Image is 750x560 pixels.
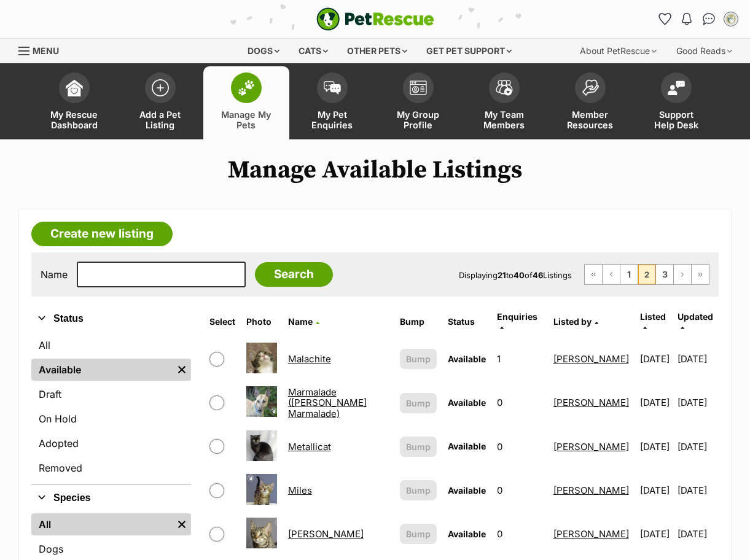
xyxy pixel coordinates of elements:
[205,307,240,336] th: Select
[255,262,333,287] input: Search
[533,270,543,280] strong: 46
[635,338,676,380] td: [DATE]
[241,307,282,336] th: Photo
[638,265,655,284] span: Page 2
[649,109,704,130] span: Support Help Desk
[678,311,713,332] a: Updated
[406,527,431,540] span: Bump
[246,518,277,548] img: Miley
[553,484,629,496] a: [PERSON_NAME]
[448,441,486,451] span: Available
[31,222,173,246] a: Create new listing
[553,528,629,540] a: [PERSON_NAME]
[620,265,638,284] a: Page 1
[721,9,741,29] button: My account
[288,386,367,419] a: Marmalade ([PERSON_NAME] Marmalade)
[203,66,289,139] a: Manage My Pets
[635,513,676,555] td: [DATE]
[219,109,274,130] span: Manage My Pets
[288,528,364,540] a: [PERSON_NAME]
[31,383,191,405] a: Draft
[635,426,676,468] td: [DATE]
[656,265,673,284] a: Page 3
[498,270,506,280] strong: 21
[173,513,191,535] a: Remove filter
[553,441,629,453] a: [PERSON_NAME]
[400,437,437,457] button: Bump
[477,109,532,130] span: My Team Members
[553,353,629,365] a: [PERSON_NAME]
[47,109,102,130] span: My Rescue Dashboard
[239,39,288,63] div: Dogs
[375,66,461,139] a: My Group Profile
[31,359,173,381] a: Available
[492,381,547,424] td: 0
[395,307,442,336] th: Bump
[492,469,547,511] td: 0
[31,457,191,479] a: Removed
[31,513,173,535] a: All
[31,332,191,484] div: Status
[553,316,598,327] a: Listed by
[400,480,437,500] button: Bump
[497,311,537,322] span: translation missing: en.admin.listings.index.attributes.enquiries
[418,39,520,63] div: Get pet support
[31,334,191,356] a: All
[682,13,692,25] img: notifications-46538b983faf8c2785f20acdc204bb7945ddae34d4c08c2a6579f10ce5e182be.svg
[633,66,719,139] a: Support Help Desk
[66,79,83,96] img: dashboard-icon-eb2f2d2d3e046f16d808141f083e7271f6b2e854fb5c12c21221c1fb7104beca.svg
[461,66,547,139] a: My Team Members
[31,311,191,327] button: Status
[400,524,437,544] button: Bump
[117,66,203,139] a: Add a Pet Listing
[288,441,331,453] a: Metallicat
[678,426,717,468] td: [DATE]
[400,393,437,413] button: Bump
[640,311,666,332] a: Listed
[443,307,491,336] th: Status
[678,513,717,555] td: [DATE]
[492,426,547,468] td: 0
[316,7,434,31] a: PetRescue
[492,338,547,380] td: 1
[571,39,665,63] div: About PetRescue
[289,66,375,139] a: My Pet Enquiries
[391,109,446,130] span: My Group Profile
[547,66,633,139] a: Member Resources
[31,408,191,430] a: On Hold
[668,39,741,63] div: Good Reads
[406,484,431,497] span: Bump
[410,80,427,95] img: group-profile-icon-3fa3cf56718a62981997c0bc7e787c4b2cf8bcc04b72c1350f741eb67cf2f40e.svg
[496,80,513,96] img: team-members-icon-5396bd8760b3fe7c0b43da4ab00e1e3bb1a5d9ba89233759b79545d2d3fc5d0d.svg
[692,265,709,284] a: Last page
[316,7,434,31] img: logo-e224e6f780fb5917bec1dbf3a21bbac754714ae5b6737aabdf751b685950b380.svg
[497,311,537,332] a: Enquiries
[677,9,697,29] button: Notifications
[324,81,341,95] img: pet-enquiries-icon-7e3ad2cf08bfb03b45e93fb7055b45f3efa6380592205ae92323e6603595dc1f.svg
[635,381,676,424] td: [DATE]
[238,80,255,96] img: manage-my-pets-icon-02211641906a0b7f246fdf0571729dbe1e7629f14944591b6c1af311fb30b64b.svg
[338,39,416,63] div: Other pets
[674,265,691,284] a: Next page
[448,354,486,364] span: Available
[582,79,599,96] img: member-resources-icon-8e73f808a243e03378d46382f2149f9095a855e16c252ad45f914b54edf8863c.svg
[459,270,572,280] span: Displaying to of Listings
[400,349,437,369] button: Bump
[288,484,312,496] a: Miles
[31,66,117,139] a: My Rescue Dashboard
[635,469,676,511] td: [DATE]
[288,353,331,365] a: Malachite
[699,9,719,29] a: Conversations
[288,316,313,327] span: Name
[563,109,618,130] span: Member Resources
[655,9,741,29] ul: Account quick links
[31,490,191,506] button: Species
[678,311,713,322] span: Updated
[678,381,717,424] td: [DATE]
[406,440,431,453] span: Bump
[678,338,717,380] td: [DATE]
[246,430,277,461] img: Metallicat
[18,39,68,61] a: Menu
[584,264,709,285] nav: Pagination
[288,316,319,327] a: Name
